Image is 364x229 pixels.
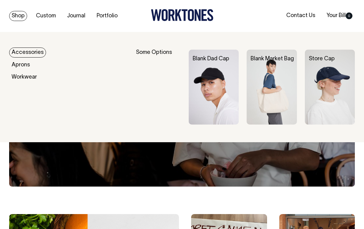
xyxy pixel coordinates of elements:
[9,60,32,70] a: Aprons
[193,56,229,62] a: Blank Dad Cap
[324,11,355,21] a: Your Bill0
[9,11,27,21] a: Shop
[65,11,88,21] a: Journal
[34,11,58,21] a: Custom
[247,50,297,125] img: Blank Market Bag
[284,11,318,21] a: Contact Us
[136,50,181,125] div: Some Options
[309,56,335,62] a: Store Cap
[346,12,352,19] span: 0
[9,48,46,58] a: Accessories
[305,50,355,125] img: Store Cap
[189,50,239,125] img: Blank Dad Cap
[9,72,39,82] a: Workwear
[251,56,294,62] a: Blank Market Bag
[94,11,120,21] a: Portfolio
